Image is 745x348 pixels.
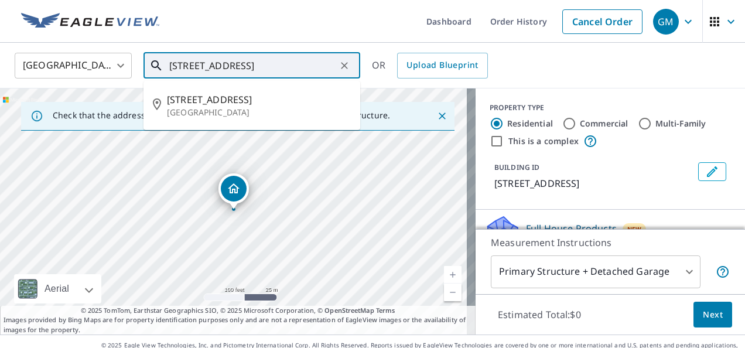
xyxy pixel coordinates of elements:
span: [STREET_ADDRESS] [167,93,351,107]
a: Current Level 18, Zoom In [444,266,462,284]
label: This is a complex [508,135,579,147]
p: [STREET_ADDRESS] [494,176,693,190]
div: Full House ProductsNew [485,214,736,248]
a: OpenStreetMap [324,306,374,315]
div: OR [372,53,488,79]
div: GM [653,9,679,35]
a: Upload Blueprint [397,53,487,79]
div: PROPERTY TYPE [490,103,731,113]
span: Upload Blueprint [406,58,478,73]
label: Multi-Family [655,118,706,129]
p: [GEOGRAPHIC_DATA] [167,107,351,118]
span: New [627,224,642,234]
label: Commercial [580,118,628,129]
label: Residential [507,118,553,129]
button: Clear [336,57,353,74]
div: [GEOGRAPHIC_DATA] [15,49,132,82]
p: BUILDING ID [494,162,539,172]
span: Your report will include the primary structure and a detached garage if one exists. [716,265,730,279]
div: Aerial [14,274,101,303]
div: Primary Structure + Detached Garage [491,255,700,288]
span: © 2025 TomTom, Earthstar Geographics SIO, © 2025 Microsoft Corporation, © [81,306,395,316]
p: Full House Products [526,221,617,236]
p: Estimated Total: $0 [488,302,590,327]
a: Current Level 18, Zoom Out [444,284,462,301]
a: Cancel Order [562,9,643,34]
input: Search by address or latitude-longitude [169,49,336,82]
div: Aerial [41,274,73,303]
a: Terms [376,306,395,315]
p: Measurement Instructions [491,236,730,250]
div: Dropped pin, building 1, Residential property, 625 Orchard Ln Franklin Lakes, NJ 07417 [218,173,249,210]
img: EV Logo [21,13,159,30]
p: Check that the address is accurate, then drag the marker over the correct structure. [53,110,390,121]
button: Close [435,108,450,124]
span: Next [703,308,723,322]
button: Edit building 1 [698,162,726,181]
button: Next [693,302,732,328]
